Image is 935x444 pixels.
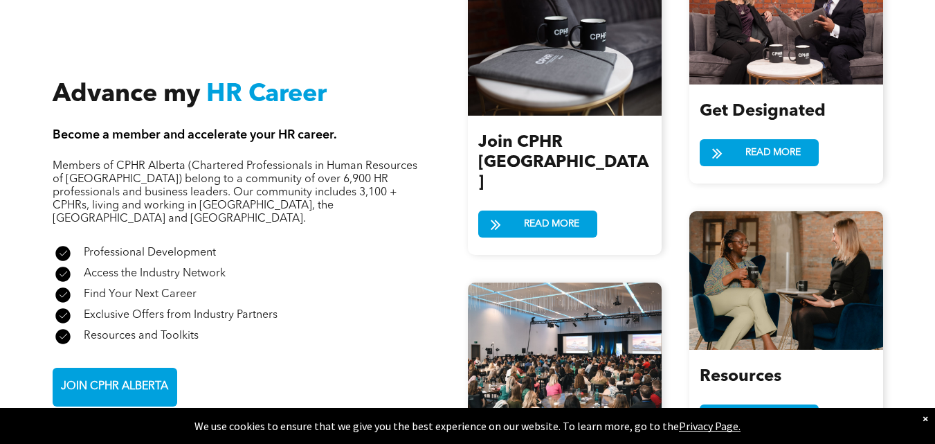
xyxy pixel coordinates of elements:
a: READ MORE [478,211,597,238]
a: JOIN CPHR ALBERTA [53,368,177,407]
span: Get Designated [700,103,826,120]
span: Become a member and accelerate your HR career. [53,129,337,141]
span: Advance my [53,82,200,107]
span: READ MORE [741,405,806,431]
a: Privacy Page. [679,419,741,433]
span: Exclusive Offers from Industry Partners [84,310,278,321]
a: READ MORE [700,139,819,166]
span: Find Your Next Career [84,289,197,300]
span: Join CPHR [GEOGRAPHIC_DATA] [478,134,648,191]
span: READ MORE [741,140,806,166]
span: Resources and Toolkits [84,330,199,341]
span: Professional Development [84,247,216,258]
span: Members of CPHR Alberta (Chartered Professionals in Human Resources of [GEOGRAPHIC_DATA]) belong ... [53,161,417,224]
span: HR Career [206,82,327,107]
span: Access the Industry Network [84,268,226,279]
span: JOIN CPHR ALBERTA [56,373,173,400]
div: Dismiss notification [923,411,928,425]
span: Resources [700,368,781,385]
span: READ MORE [519,211,584,237]
a: READ MORE [700,405,819,432]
